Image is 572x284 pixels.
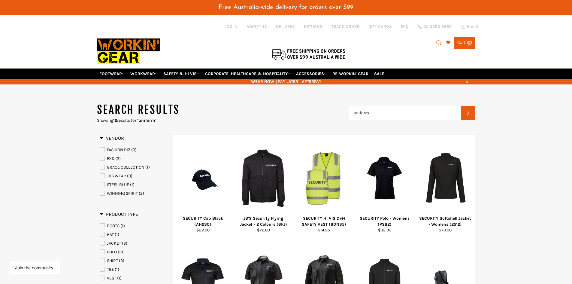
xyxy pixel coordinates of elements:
[107,223,120,228] span: BOOTS
[224,24,238,29] a: Log in
[100,266,170,273] a: TEE
[107,241,121,246] span: JACKET
[454,37,475,49] a: Cart
[131,147,137,152] span: (3)
[294,135,354,239] a: SECURITY HI VIS D+N SAFETY VEST (6DNS5)SECURITY HI VIS D+N SAFETY VEST (6DNS5)$14.95
[100,190,170,197] a: WINNING SPIRIT
[113,118,117,123] strong: 12
[100,275,170,282] a: VEST
[247,24,267,29] a: ABOUT US
[358,215,411,227] div: SECURITY Polo - Womens (PS82)
[107,267,114,272] span: TEE
[330,69,371,79] a: RE-WORKIN' GEAR
[100,182,170,188] a: STEEL BLUE
[15,265,55,270] button: Join the community!
[100,155,170,162] a: FXD
[331,24,359,29] a: TRACK ORDER
[271,48,346,60] img: Flat $9.95 shipping Australia wide
[117,276,122,281] span: (1)
[100,249,170,255] a: POLO
[122,241,127,246] span: (3)
[107,249,117,255] span: POLO
[118,249,123,255] span: (2)
[100,240,170,247] a: JACKET
[97,118,349,123] p: Showing results for " "
[100,223,170,229] a: BOOTS
[173,135,233,239] a: SECURITY Cap Black (AH230)SECURITY Cap Black (AH230)$22.00
[161,69,202,79] a: SAFETY & HI VIS
[107,276,116,281] span: VEST
[139,191,144,196] span: (2)
[100,258,170,264] a: SHIRT
[415,135,475,239] a: SECURITY Softshell Jacket - Womens (2512)SECURITY Softshell Jacket - Womens (2512)$70.00
[107,191,138,196] span: WINNING SPIRIT
[97,79,475,84] span: WEAR NOW | PAY LATER | AFTERPAY
[418,25,452,29] a: 02 6280 5885
[115,156,121,161] span: (2)
[276,24,295,29] a: DELIVERY
[107,232,114,237] span: HAT
[119,258,124,263] span: (3)
[203,69,293,79] a: CORPORATE, HEALTHCARE & HOSPITALITY
[120,223,125,228] span: (1)
[401,24,409,29] a: FAQ
[100,211,138,217] h3: Product Type
[467,25,478,29] span: Email
[107,156,114,161] span: FXD
[107,147,130,152] span: FASHION BIZ
[100,147,170,153] a: FASHION BIZ
[100,135,124,141] h3: Vendor
[233,135,294,239] a: JB'S Security Flying Jacket - 2 Colours (6FJ)JB'S Security Flying Jacket - 2 Colours (6FJ)$72.00
[423,25,452,29] span: 02 6280 5885
[237,215,290,227] div: JB'S Security Flying Jacket - 2 Colours (6FJ)
[100,231,170,238] a: HAT
[127,173,132,179] span: (3)
[145,165,150,170] span: (1)
[219,4,353,11] span: Free Australia-wide delivery for orders over $99
[107,258,118,263] span: SHIRT
[128,69,160,79] a: WORKWEAR
[100,164,170,171] a: GRACE COLLECTION
[368,24,392,29] a: GIFT CARDS
[97,102,349,118] h1: Search results
[115,267,119,272] span: (1)
[107,182,129,187] span: STEEL BLUE
[138,118,155,123] strong: uniform
[107,173,126,179] span: JBS WEAR
[349,106,462,120] input: Search
[100,173,170,179] a: JBS WEAR
[97,69,127,79] a: FOOTWEAR
[304,24,322,29] a: RETURNS
[461,24,478,29] a: Email
[294,69,329,79] a: ACCESSORIES
[372,69,386,79] a: SALE
[115,232,119,237] span: (1)
[177,215,229,227] div: SECURITY Cap Black (AH230)
[130,182,135,187] span: (1)
[97,34,160,68] img: Workin Gear leaders in Workwear, Safety Boots, PPE, Uniforms. Australia's No.1 in Workwear
[298,215,350,227] div: SECURITY HI VIS D+N SAFETY VEST (6DNS5)
[354,135,415,239] a: SECURITY Polo - Womens (PS82)SECURITY Polo - Womens (PS82)$32.00
[419,215,471,227] div: SECURITY Softshell Jacket - Womens (2512)
[107,165,144,170] span: GRACE COLLECTION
